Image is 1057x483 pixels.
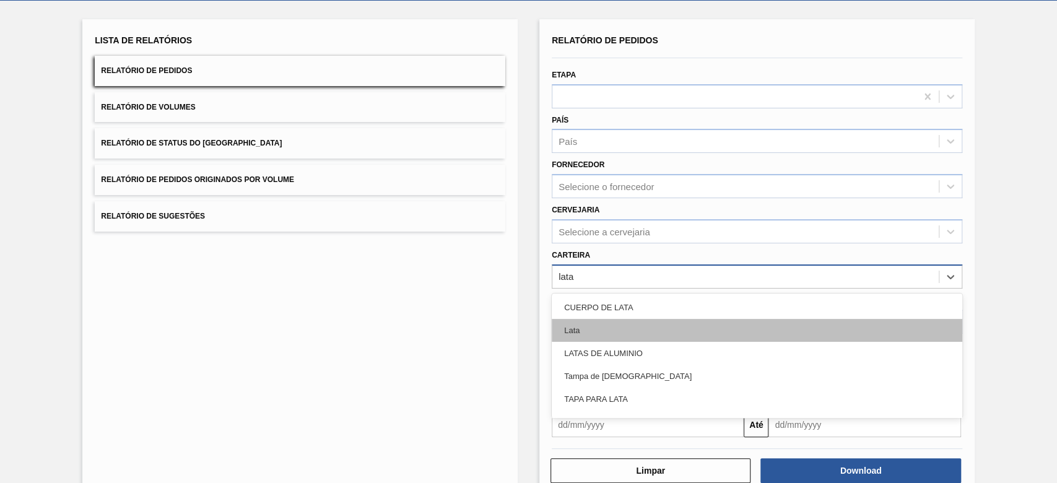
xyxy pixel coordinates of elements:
div: TAPA PARA LATA [552,388,962,411]
div: CUERPO DE LATA [552,296,962,319]
div: Selecione a cervejaria [559,226,650,237]
input: dd/mm/yyyy [552,412,744,437]
label: Cervejaria [552,206,599,214]
button: Relatório de Pedidos Originados por Volume [95,165,505,195]
button: Relatório de Sugestões [95,201,505,232]
span: Relatório de Pedidos [101,66,192,75]
input: dd/mm/yyyy [768,412,960,437]
span: Lista de Relatórios [95,35,192,45]
span: Relatório de Status do [GEOGRAPHIC_DATA] [101,139,282,147]
span: Relatório de Pedidos Originados por Volume [101,175,294,184]
span: Relatório de Volumes [101,103,195,111]
label: Etapa [552,71,576,79]
label: Fornecedor [552,160,604,169]
div: País [559,136,577,147]
div: Selecione o fornecedor [559,181,654,192]
div: Tampa de [DEMOGRAPHIC_DATA] [552,365,962,388]
button: Relatório de Pedidos [95,56,505,86]
button: Relatório de Status do [GEOGRAPHIC_DATA] [95,128,505,159]
div: Lata [552,319,962,342]
button: Relatório de Volumes [95,92,505,123]
span: Relatório de Sugestões [101,212,205,220]
div: LATAS DE ALUMINIO [552,342,962,365]
button: Limpar [550,458,750,483]
span: Relatório de Pedidos [552,35,658,45]
label: País [552,116,568,124]
button: Download [760,458,960,483]
label: Carteira [552,251,590,259]
button: Até [744,412,768,437]
div: Verticalizada - Latas Minas [552,411,962,433]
